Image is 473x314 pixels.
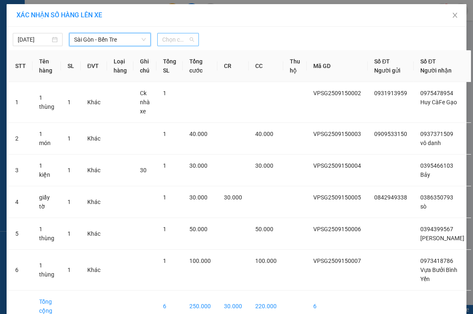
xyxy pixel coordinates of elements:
[283,50,307,82] th: Thu hộ
[189,194,207,201] span: 30.000
[374,131,407,137] span: 0909533150
[420,226,453,232] span: 0394399567
[68,267,71,273] span: 1
[420,99,457,105] span: Huy CàFe Gạo
[420,131,453,137] span: 0937371509
[313,226,361,232] span: VPSG2509150006
[81,218,107,250] td: Khác
[374,194,407,201] span: 0842949338
[420,58,436,65] span: Số ĐT
[68,230,71,237] span: 1
[420,235,464,241] span: [PERSON_NAME]
[162,33,194,46] span: Chọn chuyến
[107,50,133,82] th: Loại hàng
[81,123,107,155] td: Khác
[68,167,71,173] span: 1
[9,123,33,155] td: 2
[9,50,33,82] th: STT
[9,82,33,123] td: 1
[420,162,453,169] span: 0395466103
[307,50,368,82] th: Mã GD
[68,135,71,142] span: 1
[224,194,242,201] span: 30.000
[255,162,273,169] span: 30.000
[217,50,249,82] th: CR
[255,258,277,264] span: 100.000
[255,131,273,137] span: 40.000
[81,50,107,82] th: ĐVT
[81,250,107,291] td: Khác
[420,203,426,210] span: sò
[313,162,361,169] span: VPSG2509150004
[33,186,61,218] td: giấy tờ
[163,194,166,201] span: 1
[313,131,361,137] span: VPSG2509150003
[163,162,166,169] span: 1
[141,37,146,42] span: down
[163,258,166,264] span: 1
[68,199,71,205] span: 1
[74,33,146,46] span: Sài Gòn - Bến Tre
[33,123,61,155] td: 1 món
[81,155,107,186] td: Khác
[18,35,50,44] input: 15/09/2025
[189,226,207,232] span: 50.000
[68,99,71,105] span: 1
[420,258,453,264] span: 0973418786
[9,218,33,250] td: 5
[420,90,453,96] span: 0975478954
[189,131,207,137] span: 40.000
[133,50,156,82] th: Ghi chú
[420,140,441,146] span: vô danh
[156,50,183,82] th: Tổng SL
[313,258,361,264] span: VPSG2509150007
[313,194,361,201] span: VPSG2509150005
[420,267,457,282] span: Vựa Bưởi Bình Yến
[61,50,81,82] th: SL
[33,218,61,250] td: 1 thùng
[420,171,430,178] span: Bảy
[189,258,211,264] span: 100.000
[140,167,147,173] span: 30
[420,194,453,201] span: 0386350793
[420,67,452,74] span: Người nhận
[189,162,207,169] span: 30.000
[163,90,166,96] span: 1
[452,12,458,19] span: close
[163,226,166,232] span: 1
[9,155,33,186] td: 3
[374,67,401,74] span: Người gửi
[9,186,33,218] td: 4
[374,58,390,65] span: Số ĐT
[81,82,107,123] td: Khác
[81,186,107,218] td: Khác
[163,131,166,137] span: 1
[9,250,33,291] td: 6
[443,4,466,27] button: Close
[33,250,61,291] td: 1 thùng
[33,82,61,123] td: 1 thùng
[33,50,61,82] th: Tên hàng
[374,90,407,96] span: 0931913959
[183,50,217,82] th: Tổng cước
[16,11,102,19] span: XÁC NHẬN SỐ HÀNG LÊN XE
[33,155,61,186] td: 1 kiện
[249,50,283,82] th: CC
[255,226,273,232] span: 50.000
[140,90,150,115] span: Ck nhà xe
[313,90,361,96] span: VPSG2509150002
